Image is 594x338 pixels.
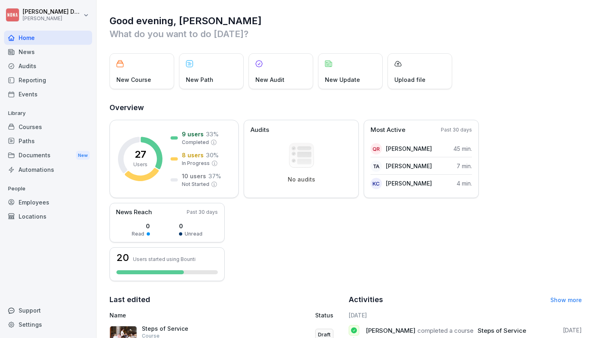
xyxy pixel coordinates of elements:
p: Audits [251,125,269,135]
p: Users started using Bounti [133,256,196,262]
a: Paths [4,134,92,148]
h2: Activities [349,294,383,305]
p: 7 min. [457,162,472,170]
p: 37 % [209,172,221,180]
p: Past 30 days [441,126,472,134]
p: Status [315,311,333,319]
p: 30 % [206,151,219,159]
div: New [76,151,90,160]
p: New Course [116,75,151,84]
p: Library [4,107,92,120]
p: 33 % [206,130,219,138]
a: Settings [4,317,92,332]
p: 10 users [182,172,206,180]
div: QR [371,143,382,154]
p: 4 min. [457,179,472,188]
p: In Progress [182,160,210,167]
a: Show more [550,296,582,303]
p: [PERSON_NAME] [386,179,432,188]
p: 27 [135,150,146,159]
p: People [4,182,92,195]
p: [PERSON_NAME] [386,162,432,170]
p: Not Started [182,181,209,188]
a: Courses [4,120,92,134]
p: New Audit [255,75,284,84]
p: Users [133,161,147,168]
h2: Overview [110,102,582,113]
p: New Path [186,75,213,84]
a: DocumentsNew [4,148,92,163]
a: Locations [4,209,92,223]
h2: Last edited [110,294,343,305]
p: What do you want to do [DATE]? [110,27,582,40]
div: Support [4,303,92,317]
span: [PERSON_NAME] [366,327,415,334]
a: Home [4,31,92,45]
h3: 20 [116,253,129,263]
p: Read [132,230,144,238]
a: Automations [4,163,92,177]
a: Events [4,87,92,101]
div: TA [371,161,382,172]
p: 0 [179,222,202,230]
span: completed a course [417,327,474,334]
p: New Update [325,75,360,84]
a: News [4,45,92,59]
p: [PERSON_NAME] [23,16,82,21]
p: [PERSON_NAME] [386,144,432,153]
div: KC [371,178,382,189]
p: Completed [182,139,209,146]
p: 0 [132,222,150,230]
a: Employees [4,195,92,209]
p: [PERSON_NAME] Dupont [23,8,82,15]
p: News Reach [116,208,152,217]
p: Steps of Service [142,325,223,332]
p: 9 users [182,130,204,138]
a: Reporting [4,73,92,87]
p: 8 users [182,151,204,159]
h6: [DATE] [349,311,582,319]
p: [DATE] [563,326,582,334]
a: Audits [4,59,92,73]
h1: Good evening, [PERSON_NAME] [110,15,582,27]
p: Most Active [371,125,405,135]
span: Steps of Service [478,327,526,334]
div: Documents [4,148,92,163]
p: 45 min. [453,144,472,153]
p: Past 30 days [187,209,218,216]
p: Upload file [394,75,425,84]
p: No audits [288,176,315,183]
p: Unread [185,230,202,238]
p: Name [110,311,252,319]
